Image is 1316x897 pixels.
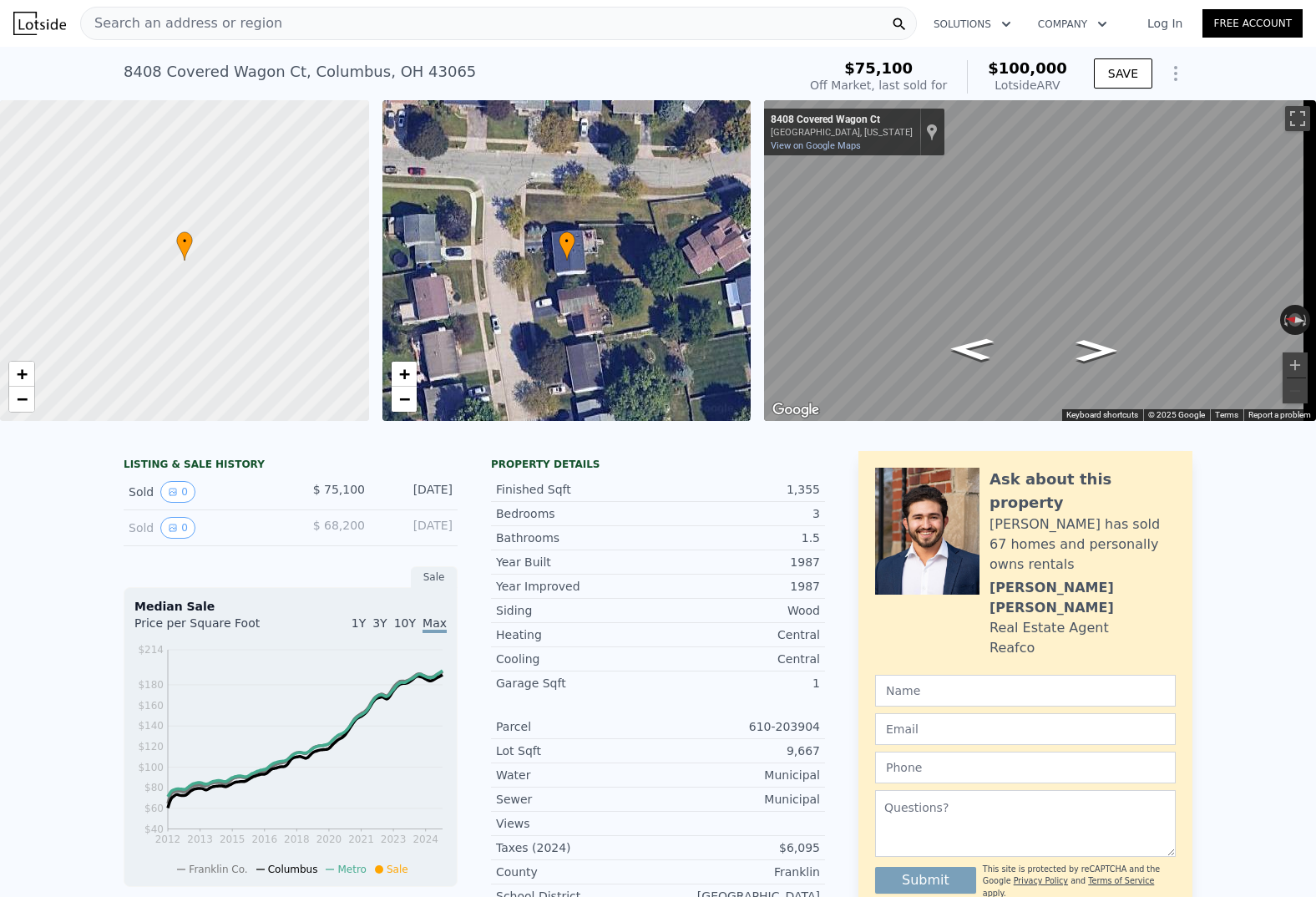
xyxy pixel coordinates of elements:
[1302,305,1311,335] button: Rotate clockwise
[658,578,820,595] div: 1987
[381,834,407,845] tspan: 2023
[394,616,416,630] span: 10Y
[988,59,1067,77] span: $100,000
[378,481,453,503] div: [DATE]
[398,363,409,384] span: +
[411,566,458,588] div: Sale
[990,514,1176,575] div: [PERSON_NAME] has sold 67 homes and personally owns rentals
[764,100,1316,421] div: Map
[496,839,658,856] div: Taxes (2024)
[1014,876,1068,885] a: Privacy Policy
[138,679,164,691] tspan: $180
[1248,410,1311,419] a: Report a problem
[387,864,408,875] span: Sale
[1215,410,1238,419] a: Terms (opens in new tab)
[378,517,453,539] div: [DATE]
[144,782,164,793] tspan: $80
[13,12,66,35] img: Lotside
[17,388,28,409] span: −
[1127,15,1202,32] a: Log In
[138,762,164,773] tspan: $100
[337,864,366,875] span: Metro
[875,675,1176,707] input: Name
[1283,378,1308,403] button: Zoom out
[658,718,820,735] div: 610-203904
[1025,9,1121,39] button: Company
[768,399,823,421] img: Google
[392,387,417,412] a: Zoom out
[189,864,247,875] span: Franklin Co.
[768,399,823,421] a: Open this area in Google Maps (opens a new window)
[496,675,658,692] div: Garage Sqft
[251,834,277,845] tspan: 2016
[771,114,913,127] div: 8408 Covered Wagon Ct
[144,803,164,814] tspan: $60
[496,815,658,832] div: Views
[496,864,658,880] div: County
[658,839,820,856] div: $6,095
[764,100,1316,421] div: Street View
[559,231,575,261] div: •
[1148,410,1205,419] span: © 2025 Google
[220,834,245,845] tspan: 2015
[316,834,342,845] tspan: 2020
[658,626,820,643] div: Central
[559,234,575,249] span: •
[990,638,1035,658] div: Reafco
[17,363,28,384] span: +
[926,123,938,141] a: Show location on map
[844,59,913,77] span: $75,100
[81,13,282,33] span: Search an address or region
[496,767,658,783] div: Water
[496,791,658,808] div: Sewer
[176,231,193,261] div: •
[875,752,1176,783] input: Phone
[144,824,164,835] tspan: $40
[920,9,1025,39] button: Solutions
[9,362,34,387] a: Zoom in
[658,602,820,619] div: Wood
[160,517,195,539] button: View historical data
[990,468,1176,514] div: Ask about this property
[129,517,277,539] div: Sold
[496,742,658,759] div: Lot Sqft
[187,834,213,845] tspan: 2013
[284,834,310,845] tspan: 2018
[875,867,976,894] button: Submit
[658,554,820,570] div: 1987
[496,602,658,619] div: Siding
[124,458,458,474] div: LISTING & SALE HISTORY
[658,530,820,546] div: 1.5
[138,720,164,732] tspan: $140
[496,578,658,595] div: Year Improved
[1279,312,1311,327] button: Reset the view
[124,60,476,84] div: 8408 Covered Wagon Ct , Columbus , OH 43065
[348,834,374,845] tspan: 2021
[1283,352,1308,378] button: Zoom in
[134,615,291,641] div: Price per Square Foot
[658,767,820,783] div: Municipal
[658,675,820,692] div: 1
[138,700,164,712] tspan: $160
[658,864,820,880] div: Franklin
[1088,876,1154,885] a: Terms of Service
[658,742,820,759] div: 9,667
[990,618,1109,638] div: Real Estate Agent
[990,578,1176,618] div: [PERSON_NAME] [PERSON_NAME]
[496,718,658,735] div: Parcel
[771,127,913,138] div: [GEOGRAPHIC_DATA], [US_STATE]
[398,388,409,409] span: −
[1059,335,1134,367] path: Go South, Covered Wagon Ct
[496,651,658,667] div: Cooling
[423,616,447,633] span: Max
[155,834,181,845] tspan: 2012
[1280,305,1289,335] button: Rotate counterclockwise
[930,332,1013,366] path: Go North, Covered Wagon Ct
[496,530,658,546] div: Bathrooms
[1066,409,1138,421] button: Keyboard shortcuts
[268,864,318,875] span: Columbus
[129,481,277,503] div: Sold
[1094,58,1152,89] button: SAVE
[134,598,447,615] div: Median Sale
[9,387,34,412] a: Zoom out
